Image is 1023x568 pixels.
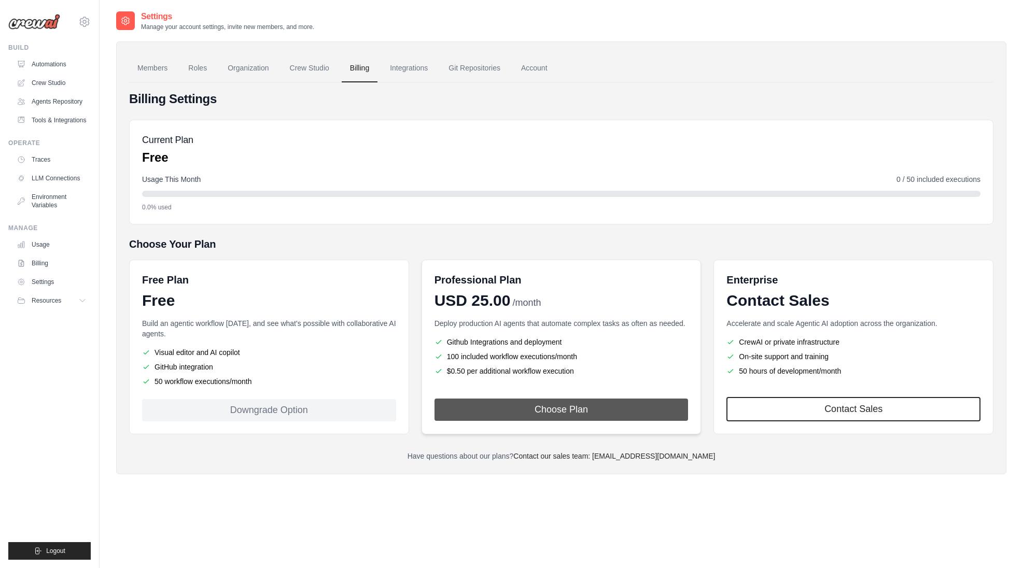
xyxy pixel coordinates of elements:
[142,203,172,211] span: 0.0% used
[129,451,993,461] p: Have questions about our plans?
[8,139,91,147] div: Operate
[219,54,277,82] a: Organization
[142,376,396,387] li: 50 workflow executions/month
[282,54,338,82] a: Crew Studio
[12,274,91,290] a: Settings
[435,351,689,362] li: 100 included workflow executions/month
[726,318,980,329] p: Accelerate and scale Agentic AI adoption across the organization.
[142,399,396,421] div: Downgrade Option
[12,170,91,187] a: LLM Connections
[129,91,993,107] h4: Billing Settings
[435,291,511,310] span: USD 25.00
[435,399,689,421] button: Choose Plan
[726,397,980,421] a: Contact Sales
[435,337,689,347] li: Github Integrations and deployment
[435,318,689,329] p: Deploy production AI agents that automate complex tasks as often as needed.
[726,291,980,310] div: Contact Sales
[12,189,91,214] a: Environment Variables
[180,54,215,82] a: Roles
[435,366,689,376] li: $0.50 per additional workflow execution
[142,362,396,372] li: GitHub integration
[142,149,193,166] p: Free
[726,351,980,362] li: On-site support and training
[12,151,91,168] a: Traces
[141,10,314,23] h2: Settings
[8,44,91,52] div: Build
[12,292,91,309] button: Resources
[896,174,980,184] span: 0 / 50 included executions
[12,75,91,91] a: Crew Studio
[46,547,65,555] span: Logout
[129,237,993,251] h5: Choose Your Plan
[382,54,436,82] a: Integrations
[142,347,396,358] li: Visual editor and AI copilot
[142,174,201,184] span: Usage This Month
[141,23,314,31] p: Manage your account settings, invite new members, and more.
[440,54,509,82] a: Git Repositories
[726,273,980,287] h6: Enterprise
[512,296,541,310] span: /month
[142,291,396,310] div: Free
[142,133,193,147] h5: Current Plan
[726,337,980,347] li: CrewAI or private infrastructure
[513,54,556,82] a: Account
[12,56,91,73] a: Automations
[12,255,91,272] a: Billing
[8,224,91,232] div: Manage
[129,54,176,82] a: Members
[142,273,189,287] h6: Free Plan
[12,236,91,253] a: Usage
[342,54,377,82] a: Billing
[12,112,91,129] a: Tools & Integrations
[142,318,396,339] p: Build an agentic workflow [DATE], and see what's possible with collaborative AI agents.
[8,542,91,560] button: Logout
[32,296,61,305] span: Resources
[435,273,522,287] h6: Professional Plan
[12,93,91,110] a: Agents Repository
[513,452,715,460] a: Contact our sales team: [EMAIL_ADDRESS][DOMAIN_NAME]
[8,14,60,30] img: Logo
[726,366,980,376] li: 50 hours of development/month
